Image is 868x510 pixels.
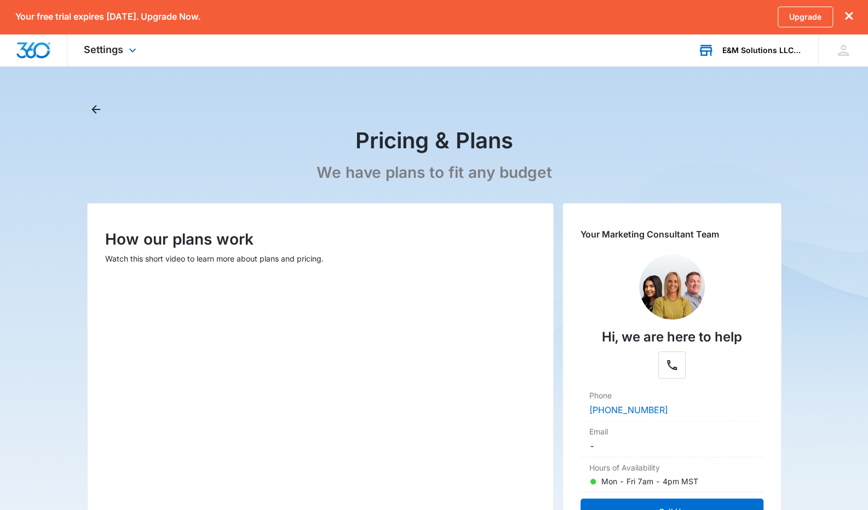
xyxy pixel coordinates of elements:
button: Back [87,101,105,118]
dd: - [589,439,755,453]
p: Mon - Fri 7am - 4pm MST [601,476,698,487]
p: Hi, we are here to help [602,327,742,347]
div: Settings [67,34,156,66]
dt: Email [589,426,755,437]
div: Hours of AvailabilityMon - Fri 7am - 4pm MST [580,457,763,492]
a: Upgrade [778,7,833,27]
a: [PHONE_NUMBER] [589,404,668,415]
h1: Pricing & Plans [355,127,513,154]
p: How our plans work [105,228,536,251]
p: Your Marketing Consultant Team [580,228,763,241]
button: Phone [658,351,686,379]
p: Watch this short video to learn more about plans and pricing. [105,253,536,264]
div: account name [722,46,802,55]
div: Email- [580,421,763,457]
p: We have plans to fit any budget [317,163,552,182]
button: dismiss this dialog [845,11,853,22]
p: Your free trial expires [DATE]. Upgrade Now. [15,11,200,22]
dt: Hours of Availability [589,462,755,473]
span: Settings [84,44,123,55]
div: Phone[PHONE_NUMBER] [580,385,763,421]
dt: Phone [589,390,755,401]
